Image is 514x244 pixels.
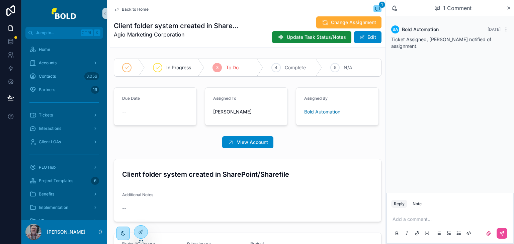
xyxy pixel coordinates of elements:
button: View Account [222,136,273,148]
button: Jump to...CtrlK [25,27,103,39]
span: Partners [39,87,55,92]
span: Complete [285,64,306,71]
span: [DATE] [488,27,501,32]
span: Update Task Status/Notes [287,34,346,40]
span: Assigned By [304,96,328,101]
span: BA [393,27,398,32]
span: Additional Notes [122,192,153,197]
span: 1 [379,1,385,8]
span: Project Templates [39,178,73,183]
a: Bold Automation [304,108,340,115]
span: Ctrl [81,29,93,36]
p: [PERSON_NAME] [47,229,85,235]
span: Client LOAs [39,139,61,145]
span: PEO Hub [39,165,56,170]
span: Interactions [39,126,61,131]
div: Note [413,201,422,207]
a: PEO Hub [25,161,103,173]
span: HR [39,218,45,224]
button: Note [410,200,424,208]
button: Update Task Status/Notes [272,31,351,43]
span: 3 [216,65,219,70]
a: Interactions [25,123,103,135]
span: Benefits [39,191,54,197]
span: Agio Marketing Corporation [114,30,241,38]
h1: Client folder system created in SharePoint/Sharefile [114,21,241,30]
a: Implementation [25,201,103,214]
div: 19 [91,86,99,94]
a: Tickets [25,109,103,121]
span: -- [122,205,126,212]
span: Accounts [39,60,57,66]
span: Contacts [39,74,56,79]
a: Client LOAs [25,136,103,148]
button: Edit [354,31,381,43]
span: Bold Automation [402,26,439,33]
span: [PERSON_NAME] [213,108,252,115]
span: Jump to... [36,30,78,35]
span: In Progress [166,64,191,71]
span: View Account [237,139,268,146]
span: K [94,30,100,35]
span: Change Assignment [331,19,376,26]
span: Implementation [39,205,68,210]
span: Tickets [39,112,53,118]
span: -- [122,108,126,115]
span: Assigned To [213,96,236,101]
img: App logo [52,8,77,19]
a: HR [25,215,103,227]
span: Home [39,47,50,52]
a: Benefits [25,188,103,200]
a: Project Templates6 [25,175,103,187]
a: Partners19 [25,84,103,96]
span: 5 [334,65,336,70]
h3: Client folder system created in SharePoint/Sharefile [122,169,373,179]
span: Ticket Assigned, [PERSON_NAME] notified of assignment. [391,36,491,49]
span: N/A [344,64,352,71]
button: Reply [391,200,407,208]
span: Due Date [122,96,140,101]
div: 6 [91,177,99,185]
span: To Do [226,64,239,71]
a: Contacts3,056 [25,70,103,82]
a: Back to Home [114,7,149,12]
button: Change Assignment [316,16,381,28]
span: Back to Home [122,7,149,12]
span: 1 Comment [443,4,472,12]
div: scrollable content [21,39,107,220]
a: Accounts [25,57,103,69]
button: 1 [373,5,381,13]
div: 3,056 [84,72,99,80]
a: Home [25,44,103,56]
span: 4 [275,65,277,70]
